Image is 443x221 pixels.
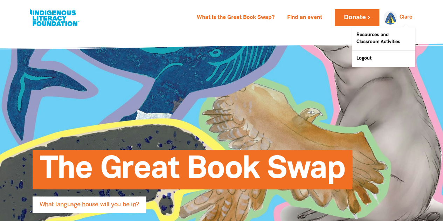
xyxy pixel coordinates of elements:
a: Logout [352,51,415,67]
span: The Great Book Swap [40,155,345,189]
a: What is the Great Book Swap? [193,12,279,23]
a: Clare [400,15,412,20]
a: Donate [335,9,379,26]
a: Find an event [283,12,326,23]
a: Resources and Classroom Activities [352,27,415,50]
span: What language house will you be in? [40,202,139,213]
